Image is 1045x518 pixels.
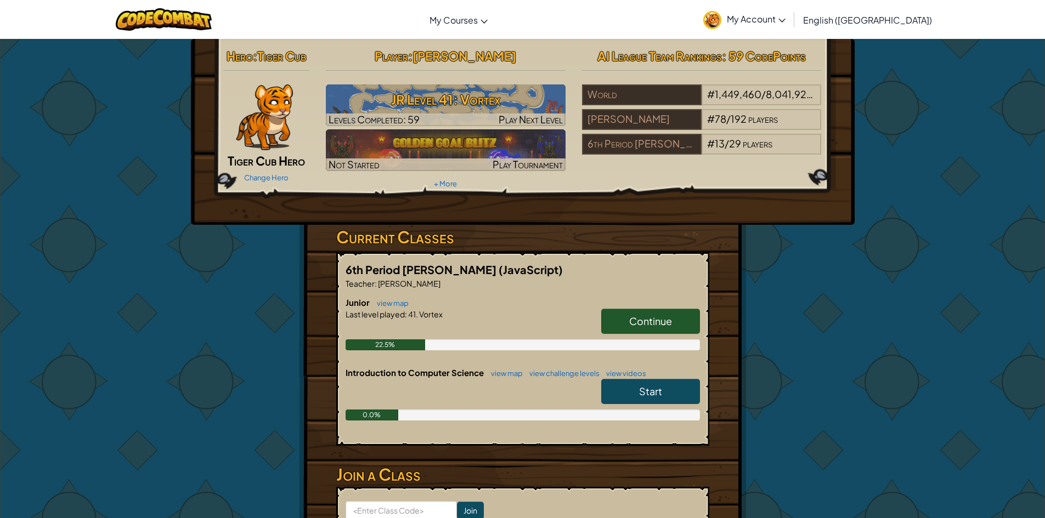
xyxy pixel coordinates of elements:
h3: Join a Class [336,462,709,487]
div: 0.0% [346,409,399,420]
span: Levels Completed: 59 [329,113,420,126]
span: Not Started [329,158,380,170]
span: Start [639,385,662,397]
span: 6th Period [PERSON_NAME] [346,263,499,276]
span: : 59 CodePoints [722,48,806,64]
span: Tiger Cub [257,48,306,64]
span: / [726,112,731,125]
div: [PERSON_NAME] [582,109,702,130]
a: English ([GEOGRAPHIC_DATA]) [798,5,937,35]
div: World [582,84,702,105]
span: Introduction to Computer Science [346,367,485,378]
span: [PERSON_NAME] [377,278,440,288]
span: 192 [731,112,747,125]
span: Tiger Cub Hero [228,153,305,168]
span: My Account [727,13,786,25]
span: 78 [715,112,726,125]
span: # [707,137,715,150]
span: Play Next Level [499,113,563,126]
h3: Current Classes [336,225,709,249]
span: 1,449,460 [715,88,761,100]
img: Golden Goal [326,129,566,171]
h3: JR Level 41: Vortex [326,87,566,112]
span: # [707,88,715,100]
a: World#1,449,460/8,041,928players [582,95,822,107]
span: 41. [407,309,418,319]
a: view map [371,299,409,308]
img: avatar [703,11,721,29]
span: Continue [629,315,672,327]
span: / [725,137,729,150]
span: Hero [227,48,253,64]
span: AI League Team Rankings [597,48,722,64]
span: 29 [729,137,741,150]
a: Change Hero [244,173,289,182]
span: players [748,112,778,125]
a: My Courses [424,5,493,35]
span: Last level played [346,309,405,319]
a: My Account [698,2,791,37]
span: : [405,309,407,319]
span: [PERSON_NAME] [413,48,516,64]
div: 6th Period [PERSON_NAME] [582,134,702,155]
img: Tiger%20Cub_PaperDoll.png [236,84,293,150]
img: JR Level 41: Vortex [326,84,566,126]
span: players [743,137,772,150]
span: : [375,278,377,288]
span: Junior [346,297,371,308]
span: Player [375,48,408,64]
div: 22.5% [346,339,425,350]
span: 8,041,928 [766,88,813,100]
img: CodeCombat logo [116,8,212,31]
a: Play Next Level [326,84,566,126]
a: + More [434,179,457,188]
a: Not StartedPlay Tournament [326,129,566,171]
span: English ([GEOGRAPHIC_DATA]) [803,14,932,26]
span: (JavaScript) [499,263,563,276]
a: view map [485,369,523,378]
span: My Courses [430,14,478,26]
a: [PERSON_NAME]#78/192players [582,119,822,132]
span: Vortex [418,309,443,319]
span: : [408,48,413,64]
span: : [253,48,257,64]
span: players [814,88,844,100]
a: view challenge levels [524,369,600,378]
a: view videos [601,369,646,378]
span: # [707,112,715,125]
a: 6th Period [PERSON_NAME]#13/29players [582,144,822,157]
span: 13 [715,137,725,150]
span: Play Tournament [493,158,563,170]
span: / [761,88,766,100]
span: Teacher [346,278,375,288]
